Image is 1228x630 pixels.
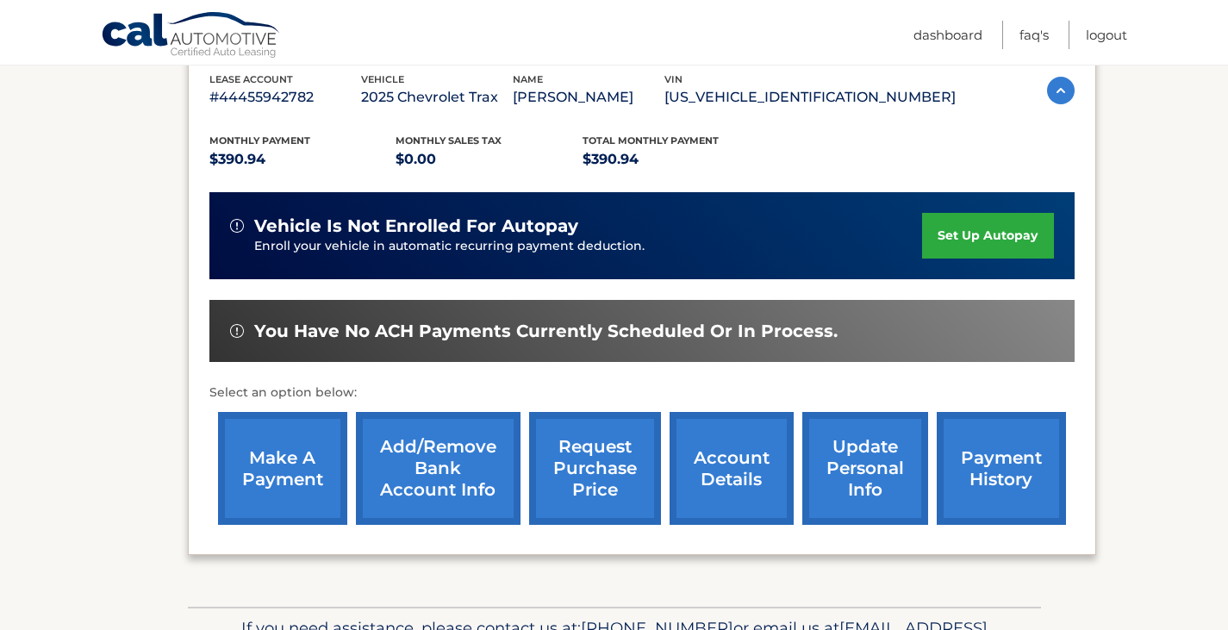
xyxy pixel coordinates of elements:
p: Select an option below: [209,383,1075,403]
span: You have no ACH payments currently scheduled or in process. [254,321,838,342]
a: Add/Remove bank account info [356,412,520,525]
span: vehicle [361,73,404,85]
img: accordion-active.svg [1047,77,1075,104]
span: vin [664,73,683,85]
a: Logout [1086,21,1127,49]
p: [PERSON_NAME] [513,85,664,109]
span: vehicle is not enrolled for autopay [254,215,578,237]
span: lease account [209,73,293,85]
span: Total Monthly Payment [583,134,719,147]
p: Enroll your vehicle in automatic recurring payment deduction. [254,237,923,256]
a: payment history [937,412,1066,525]
a: FAQ's [1019,21,1049,49]
a: set up autopay [922,213,1053,259]
img: alert-white.svg [230,219,244,233]
p: 2025 Chevrolet Trax [361,85,513,109]
a: request purchase price [529,412,661,525]
a: Dashboard [913,21,982,49]
span: Monthly Payment [209,134,310,147]
img: alert-white.svg [230,324,244,338]
p: [US_VEHICLE_IDENTIFICATION_NUMBER] [664,85,956,109]
p: $0.00 [396,147,583,172]
p: #44455942782 [209,85,361,109]
a: update personal info [802,412,928,525]
a: account details [670,412,794,525]
span: name [513,73,543,85]
p: $390.94 [583,147,770,172]
a: make a payment [218,412,347,525]
p: $390.94 [209,147,396,172]
span: Monthly sales Tax [396,134,502,147]
a: Cal Automotive [101,11,282,61]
